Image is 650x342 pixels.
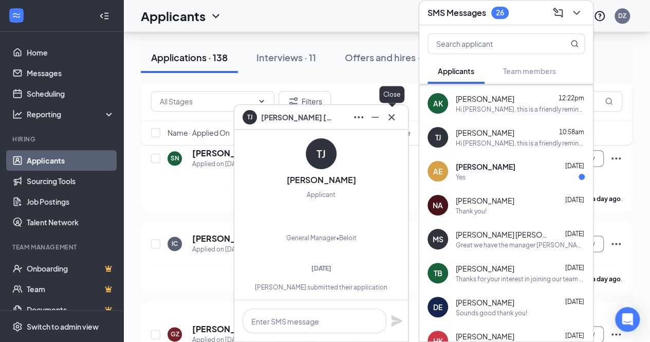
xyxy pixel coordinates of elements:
h5: [PERSON_NAME] [192,323,236,335]
div: SN [171,154,179,163]
span: [PERSON_NAME] [456,297,514,308]
div: TJ [435,132,441,142]
div: Thank you! [456,207,487,215]
svg: Filter [287,95,300,107]
div: 26 [496,8,504,17]
div: MS [433,234,443,244]
div: NA [433,200,443,210]
a: TeamCrown [27,279,115,299]
svg: Ellipses [610,152,622,165]
div: Applied on [DATE] [192,159,248,169]
div: Switch to admin view [27,321,99,332]
div: Hiring [12,135,113,143]
span: [PERSON_NAME] [456,263,514,274]
div: Yes [456,173,466,182]
button: Minimize [367,109,383,125]
span: 10:58am [559,128,584,136]
input: All Stages [160,96,253,107]
span: [PERSON_NAME] [456,331,514,341]
svg: MagnifyingGlass [605,97,613,105]
div: [PERSON_NAME] submitted their application [243,283,399,292]
span: [PERSON_NAME] [456,161,515,172]
svg: ChevronDown [257,97,266,105]
h5: [PERSON_NAME] [192,233,236,244]
div: Reporting [27,109,115,119]
div: Applied on [DATE] [192,244,248,255]
div: Great we have the manager [PERSON_NAME] there [DATE] from 2-4 do you have time between then for a... [456,241,585,249]
div: IC [172,239,178,248]
span: [DATE] [565,332,584,339]
span: [DATE] [565,162,584,170]
button: ComposeMessage [550,5,566,21]
a: Talent Network [27,212,115,232]
b: a day ago [592,195,621,203]
button: ChevronDown [568,5,585,21]
svg: QuestionInfo [593,10,606,22]
button: Ellipses [350,109,367,125]
span: [PERSON_NAME] [PERSON_NAME] [456,229,548,240]
div: Applicant [307,190,336,200]
div: Open Intercom Messenger [615,307,640,332]
div: Close [379,86,404,103]
div: AK [433,98,443,109]
svg: Ellipses [352,111,365,123]
span: [DATE] [565,196,584,204]
svg: ChevronDown [570,7,583,19]
span: Name · Applied On [168,128,230,138]
a: DocumentsCrown [27,299,115,320]
button: Filter Filters [278,91,331,112]
div: TJ [317,147,326,161]
span: [PERSON_NAME] [456,195,514,206]
span: [DATE] [311,264,331,272]
svg: Collapse [99,11,109,21]
span: [DATE] [565,264,584,272]
a: Scheduling [27,83,115,104]
svg: MagnifyingGlass [570,40,579,48]
span: Applicants [438,66,474,76]
span: [PERSON_NAME] [456,128,514,138]
span: 12:22pm [559,94,584,102]
h3: SMS Messages [428,7,486,19]
div: DE [433,302,442,312]
svg: Ellipses [610,238,622,250]
div: Thanks for your interest in joining our team at [GEOGRAPHIC_DATA]. Are you able to stop by the st... [456,275,585,283]
div: AE [433,166,442,176]
div: Offers and hires · 0 [345,51,429,64]
a: Sourcing Tools [27,171,115,191]
div: Sounds good thank you! [456,309,527,317]
svg: ChevronDown [210,10,222,22]
h1: Applicants [141,7,206,25]
span: [PERSON_NAME] [456,94,514,104]
span: [DATE] [565,230,584,238]
b: a day ago [592,275,621,283]
div: GZ [171,330,179,338]
div: Hi [PERSON_NAME], this is a friendly reminder. Please select an interview time slot for your Team... [456,105,585,114]
svg: Cross [385,111,398,123]
h3: [PERSON_NAME] [287,174,356,186]
div: TB [434,268,442,278]
span: Team members [503,66,556,76]
div: Interviews · 11 [256,51,316,64]
span: [DATE] [565,298,584,305]
div: Applications · 138 [151,51,228,64]
input: Search applicant [428,34,550,53]
div: General Manager • Beloit [286,233,357,243]
div: DZ [618,11,626,20]
div: Team Management [12,243,113,251]
a: Job Postings [27,191,115,212]
svg: Plane [391,315,403,327]
div: Hi [PERSON_NAME], this is a friendly reminder. To move forward with your application for General ... [456,139,585,148]
svg: Ellipses [610,328,622,340]
svg: ComposeMessage [552,7,564,19]
a: Home [27,42,115,63]
svg: WorkstreamLogo [11,10,22,21]
button: Cross [383,109,400,125]
svg: Analysis [12,109,23,119]
a: Applicants [27,150,115,171]
svg: Minimize [369,111,381,123]
svg: Settings [12,321,23,332]
span: [PERSON_NAME] [PERSON_NAME] [261,112,333,123]
a: OnboardingCrown [27,258,115,279]
a: Messages [27,63,115,83]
